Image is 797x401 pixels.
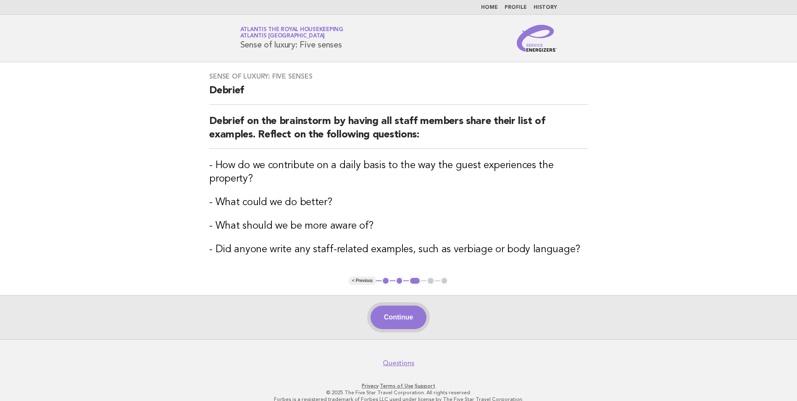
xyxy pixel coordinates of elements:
a: Profile [505,5,527,10]
a: History [534,5,557,10]
button: 3 [409,277,421,285]
a: Atlantis the Royal HousekeepingAtlantis [GEOGRAPHIC_DATA] [240,27,343,39]
h2: Debrief on the brainstorm by having all staff members share their list of examples. Reflect on th... [209,115,588,149]
h1: Sense of luxury: Five senses [240,27,343,49]
h3: - What could we do better? [209,196,588,209]
h2: Debrief [209,84,588,105]
h3: Sense of luxury: Five senses [209,72,588,81]
a: Home [481,5,498,10]
button: Continue [371,306,426,329]
a: Terms of Use [380,383,413,389]
span: Atlantis [GEOGRAPHIC_DATA] [240,34,325,39]
button: 1 [381,277,390,285]
a: Questions [383,359,414,367]
a: Support [415,383,435,389]
img: Service Energizers [517,25,557,52]
h3: - What should we be more aware of? [209,219,588,233]
button: < Previous [349,277,376,285]
p: © 2025 The Five Star Travel Corporation. All rights reserved. [142,389,656,396]
h3: - Did anyone write any staff-related examples, such as verbiage or body language? [209,243,588,256]
h3: - How do we contribute on a daily basis to the way the guest experiences the property? [209,159,588,186]
p: · · [142,383,656,389]
a: Privacy [362,383,379,389]
button: 2 [395,277,404,285]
